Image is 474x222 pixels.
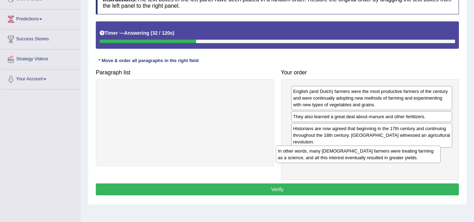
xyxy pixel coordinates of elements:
[96,58,201,64] div: * Move & order all paragraphs in the right field
[152,30,173,36] b: 32 / 120s
[173,30,174,36] b: )
[281,69,459,76] h4: Your order
[96,183,459,195] button: Verify
[276,146,441,163] div: In other words, many [DEMOGRAPHIC_DATA] farmers were treating farming as a science, and all this ...
[0,29,80,47] a: Success Stories
[0,69,80,87] a: Your Account
[124,30,149,36] b: Answering
[291,123,453,147] div: Historians are now agreed that beginning in the 17th century and continuing throughout the 18th c...
[291,86,453,110] div: English (and Dutch) farmers were the most productive farmers of the century and were continually ...
[0,9,80,27] a: Predictions
[96,69,274,76] h4: Paragraph list
[0,49,80,67] a: Strategy Videos
[151,30,152,36] b: (
[291,111,453,122] div: They also learned a great deal about manure and other fertilizers.
[100,31,174,36] h5: Timer —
